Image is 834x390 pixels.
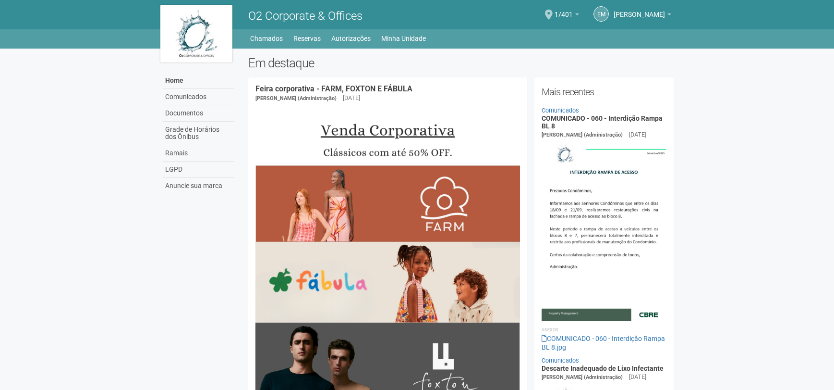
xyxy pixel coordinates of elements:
a: Chamados [250,32,283,45]
span: [PERSON_NAME] (Administração) [542,132,623,138]
span: 1/401 [555,1,573,18]
a: Comunicados [542,357,579,364]
span: [PERSON_NAME] (Administração) [542,374,623,380]
li: Anexos [542,326,667,334]
div: [DATE] [629,130,646,139]
a: [PERSON_NAME] [614,12,671,20]
h2: Mais recentes [542,85,667,99]
a: 1/401 [555,12,579,20]
a: COMUNICADO - 060 - Interdição Rampa BL 8.jpg [542,335,665,351]
span: Eloisa Mazoni Guntzel [614,1,665,18]
a: Comunicados [163,89,234,105]
a: Reservas [293,32,321,45]
a: Minha Unidade [381,32,426,45]
div: [DATE] [343,94,360,102]
a: COMUNICADO - 060 - Interdição Rampa BL 8 [542,114,663,129]
a: Home [163,73,234,89]
a: Anuncie sua marca [163,178,234,194]
a: Grade de Horários dos Ônibus [163,122,234,145]
a: EM [593,6,609,22]
span: [PERSON_NAME] (Administração) [255,95,337,101]
img: COMUNICADO%20-%20060%20-%20Interdi%C3%A7%C3%A3o%20Rampa%20BL%208.jpg [542,139,667,320]
a: Documentos [163,105,234,122]
div: [DATE] [629,373,646,381]
a: Autorizações [331,32,371,45]
img: logo.jpg [160,5,232,63]
a: Comunicados [542,107,579,114]
a: Descarte Inadequado de Lixo Infectante [542,365,664,372]
a: Feira corporativa - FARM, FOXTON E FÁBULA [255,84,412,93]
a: Ramais [163,145,234,162]
a: LGPD [163,162,234,178]
h2: Em destaque [248,56,674,70]
span: O2 Corporate & Offices [248,9,363,23]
